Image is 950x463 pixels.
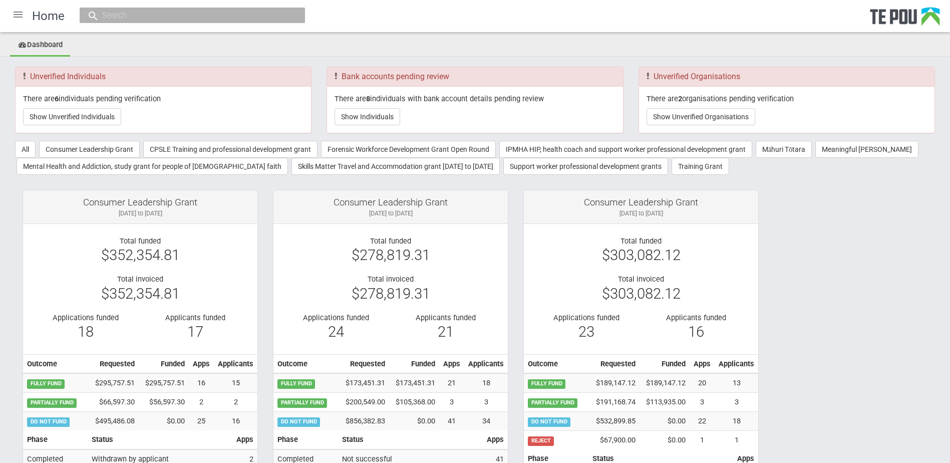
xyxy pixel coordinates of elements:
[647,72,927,81] h3: Unverified Organisations
[483,430,508,449] th: Apps
[281,237,500,246] div: Total funded
[672,158,729,175] button: Training Grant
[27,398,77,407] span: PARTIALLY FUND
[277,379,315,388] span: FULLY FUND
[531,209,751,218] div: [DATE] to [DATE]
[715,373,758,392] td: 13
[38,327,133,336] div: 18
[337,373,389,392] td: $173,451.31
[439,412,464,430] td: 41
[281,275,500,284] div: Total invoiced
[281,289,500,298] div: $278,819.31
[189,412,214,430] td: 25
[335,94,615,103] p: There are individuals with bank account details pending review
[148,327,242,336] div: 17
[690,373,715,392] td: 20
[528,398,577,407] span: PARTIALLY FUND
[649,327,743,336] div: 16
[288,313,383,322] div: Applications funded
[531,275,751,284] div: Total invoiced
[23,354,87,373] th: Outcome
[640,354,690,373] th: Funded
[281,198,500,207] div: Consumer Leadership Grant
[321,141,496,158] button: Forensic Workforce Development Grant Open Round
[87,373,139,392] td: $295,757.51
[524,354,587,373] th: Outcome
[31,251,250,260] div: $352,354.81
[143,141,318,158] button: CPSLE Training and professional development grant
[528,417,570,426] span: DO NOT FUND
[17,158,288,175] button: Mental Health and Addiction, study grant for people of [DEMOGRAPHIC_DATA] faith
[715,393,758,412] td: 3
[139,412,189,430] td: $0.00
[87,393,139,412] td: $66,597.30
[55,94,59,103] b: 6
[715,354,758,373] th: Applicants
[214,354,257,373] th: Applicants
[389,354,439,373] th: Funded
[439,354,464,373] th: Apps
[464,412,508,430] td: 34
[587,354,640,373] th: Requested
[690,354,715,373] th: Apps
[10,35,70,57] a: Dashboard
[587,373,640,392] td: $189,147.12
[690,393,715,412] td: 3
[539,327,634,336] div: 23
[214,373,257,392] td: 15
[587,431,640,449] td: $67,900.00
[715,431,758,449] td: 1
[640,412,690,431] td: $0.00
[27,379,65,388] span: FULLY FUND
[439,393,464,412] td: 3
[649,313,743,322] div: Applicants funded
[439,373,464,392] td: 21
[31,289,250,298] div: $352,354.81
[647,108,755,125] button: Show Unverified Organisations
[139,393,189,412] td: $56,597.30
[337,354,389,373] th: Requested
[23,72,303,81] h3: Unverified Individuals
[23,430,88,449] th: Phase
[528,436,554,445] span: REJECT
[531,289,751,298] div: $303,082.12
[273,354,337,373] th: Outcome
[531,237,751,246] div: Total funded
[366,94,370,103] b: 8
[337,412,389,430] td: $856,382.83
[640,393,690,412] td: $113,935.00
[281,251,500,260] div: $278,819.31
[88,430,232,449] th: Status
[31,237,250,246] div: Total funded
[38,313,133,322] div: Applications funded
[277,398,327,407] span: PARTIALLY FUND
[647,94,927,103] p: There are organisations pending verification
[715,412,758,431] td: 18
[15,141,36,158] button: All
[337,393,389,412] td: $200,549.00
[398,313,493,322] div: Applicants funded
[815,141,918,158] button: Meaningful [PERSON_NAME]
[87,354,139,373] th: Requested
[335,72,615,81] h3: Bank accounts pending review
[23,94,303,103] p: There are individuals pending verification
[531,198,751,207] div: Consumer Leadership Grant
[539,313,634,322] div: Applications funded
[690,412,715,431] td: 22
[31,209,250,218] div: [DATE] to [DATE]
[389,393,439,412] td: $105,368.00
[531,251,751,260] div: $303,082.12
[587,393,640,412] td: $191,168.74
[148,313,242,322] div: Applicants funded
[139,354,189,373] th: Funded
[528,379,565,388] span: FULLY FUND
[464,373,508,392] td: 18
[464,393,508,412] td: 3
[756,141,812,158] button: Māhuri Tōtara
[23,108,121,125] button: Show Unverified Individuals
[232,430,257,449] th: Apps
[338,430,483,449] th: Status
[389,412,439,430] td: $0.00
[587,412,640,431] td: $532,899.85
[99,10,275,21] input: Search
